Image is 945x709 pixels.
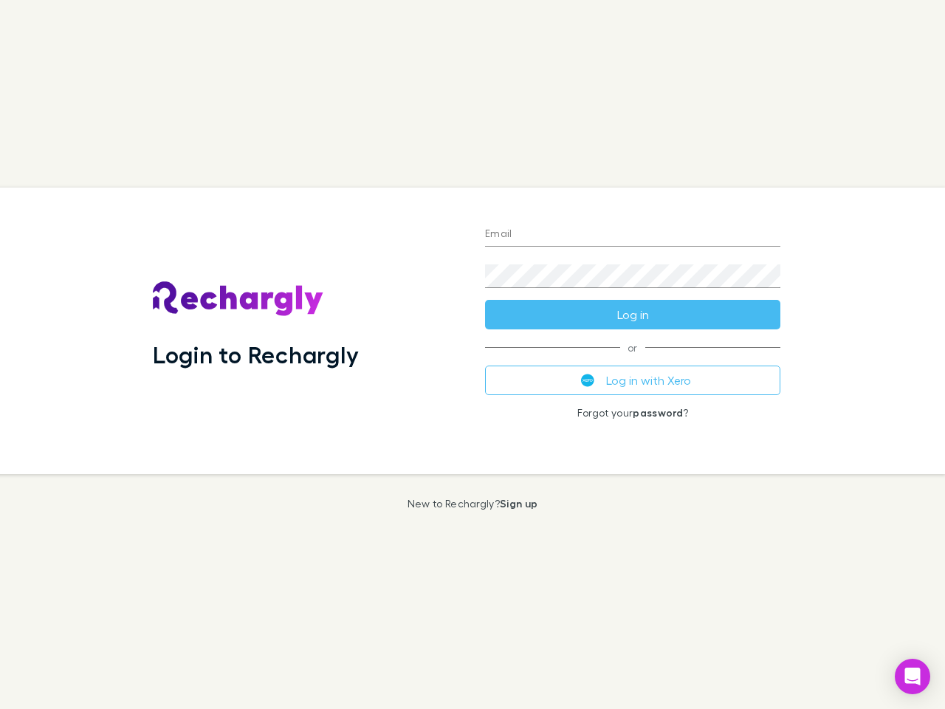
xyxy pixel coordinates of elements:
button: Log in with Xero [485,366,780,395]
div: Open Intercom Messenger [895,659,930,694]
a: password [633,406,683,419]
p: Forgot your ? [485,407,780,419]
h1: Login to Rechargly [153,340,359,369]
img: Rechargly's Logo [153,281,324,317]
a: Sign up [500,497,537,510]
img: Xero's logo [581,374,594,387]
p: New to Rechargly? [408,498,538,510]
span: or [485,347,780,348]
button: Log in [485,300,780,329]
